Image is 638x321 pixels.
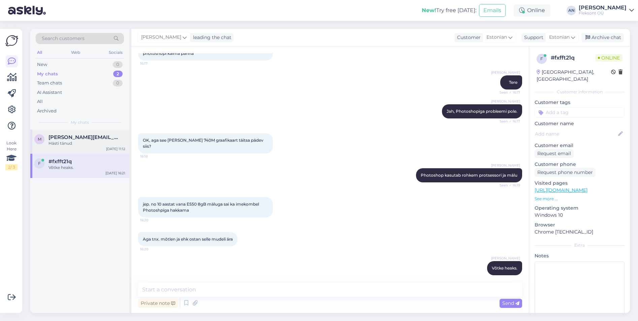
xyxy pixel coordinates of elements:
p: See more ... [535,196,625,202]
div: Fleksont OÜ [579,10,627,16]
div: Hästi tänud [49,140,125,146]
span: Online [595,54,623,62]
span: Võtke heaks. [492,265,517,271]
div: [DATE] 16:21 [105,171,125,176]
div: Support [521,34,543,41]
div: New [37,61,47,68]
span: f [540,56,543,61]
span: Seen ✓ 16:19 [495,183,520,188]
div: 0 [113,61,123,68]
span: My chats [71,119,89,126]
div: [DATE] 11:12 [106,146,125,151]
span: f [38,161,41,166]
div: [PERSON_NAME] [579,5,627,10]
div: leading the chat [190,34,231,41]
span: [PERSON_NAME] [491,99,520,104]
p: Chrome [TECHNICAL_ID] [535,228,625,236]
div: Online [514,4,550,16]
span: [PERSON_NAME] [491,163,520,168]
span: OK, aga see [PERSON_NAME] 740M graafikaart täitsa pädev siis? [143,138,264,149]
p: Browser [535,221,625,228]
span: Photoshop kasutab rohkem protsessori ja mälu [421,173,517,178]
div: Archived [37,108,57,114]
div: All [36,48,43,57]
a: [URL][DOMAIN_NAME] [535,187,587,193]
span: 16:21 [495,276,520,281]
div: Võtke heaks. [49,165,125,171]
div: Try free [DATE]: [422,6,476,14]
input: Add a tag [535,107,625,117]
span: 16:20 [140,218,165,223]
span: #fxfft21q [49,158,72,165]
span: Aga tnx. mõtlen ja ehk ostan selle mudeli ära [143,237,233,242]
div: Web [70,48,82,57]
img: Askly Logo [5,34,18,47]
p: Customer email [535,142,625,149]
span: jep. no 10 aastat vana E550 8gB mäluga sai ka imekombel Photoshpiga hakkama [143,202,260,213]
div: 0 [113,80,123,86]
span: Tere [509,80,517,85]
div: Customer information [535,89,625,95]
span: Send [502,300,519,306]
div: # fxfft21q [551,54,595,62]
span: m [38,137,41,142]
p: Notes [535,252,625,259]
div: Socials [107,48,124,57]
a: [PERSON_NAME]Fleksont OÜ [579,5,634,16]
span: Jah, Photoshopiga probleemi pole. [447,109,517,114]
div: Private note [138,299,178,308]
p: Windows 10 [535,212,625,219]
span: Estonian [486,34,507,41]
span: Seen ✓ 16:17 [495,90,520,95]
div: Request phone number [535,168,596,177]
div: 2 [113,71,123,77]
p: Customer tags [535,99,625,106]
span: [PERSON_NAME] [491,70,520,75]
div: [GEOGRAPHIC_DATA], [GEOGRAPHIC_DATA] [537,69,611,83]
span: martin.vest@skidsolutions.eu [49,134,119,140]
input: Add name [535,130,617,138]
button: Emails [479,4,506,17]
p: Customer phone [535,161,625,168]
p: Visited pages [535,180,625,187]
div: Customer [454,34,481,41]
div: AI Assistant [37,89,62,96]
span: Seen ✓ 16:17 [495,119,520,124]
span: Estonian [549,34,570,41]
div: All [37,98,43,105]
p: Customer name [535,120,625,127]
span: [PERSON_NAME] [141,34,181,41]
span: [PERSON_NAME] [491,256,520,261]
b: New! [422,7,436,13]
div: Team chats [37,80,62,86]
div: Archive chat [581,33,624,42]
div: Look Here [5,140,18,170]
div: 2 / 3 [5,164,18,170]
span: 16:17 [140,61,165,66]
span: 16:20 [140,247,165,252]
p: Operating system [535,205,625,212]
span: Search customers [42,35,85,42]
div: My chats [37,71,58,77]
span: 16:18 [140,154,165,159]
div: Request email [535,149,574,158]
div: Extra [535,242,625,248]
div: AN [567,6,576,15]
